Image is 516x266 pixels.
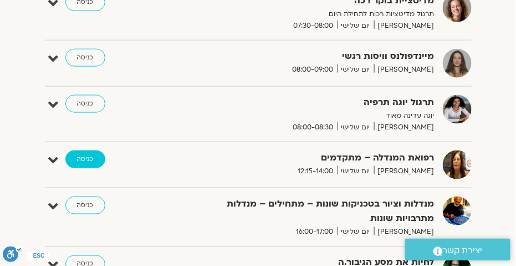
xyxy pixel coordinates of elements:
strong: מנדלות וציור בטכניקות שונות – מתחילים – מנדלות מתרבויות שונות [196,197,435,227]
span: 12:15-14:00 [294,165,338,177]
span: [PERSON_NAME] [374,64,435,76]
strong: רפואת המנדלה – מתקדמים [196,150,435,165]
a: כניסה [65,95,105,113]
span: 08:00-09:00 [289,64,338,76]
span: יום שלישי [338,122,374,133]
span: 07:30-08:00 [290,20,338,32]
a: כניסה [65,49,105,67]
span: יום שלישי [338,227,374,238]
a: יצירת קשר [405,239,510,260]
span: יום שלישי [338,64,374,76]
span: [PERSON_NAME] [374,165,435,177]
span: [PERSON_NAME] [374,122,435,133]
span: [PERSON_NAME] [374,20,435,32]
a: כניסה [65,150,105,168]
p: תרגול מדיטציות רכות לתחילת היום [196,8,435,20]
span: 08:00-08:30 [289,122,338,133]
span: [PERSON_NAME] [374,227,435,238]
span: יצירת קשר [443,243,483,258]
span: יום שלישי [338,165,374,177]
strong: מיינדפולנס וויסות רגשי [196,49,435,64]
p: יוגה עדינה מאוד [196,110,435,122]
a: כניסה [65,197,105,214]
strong: תרגול יוגה תרפיה [196,95,435,110]
span: 16:00-17:00 [293,227,338,238]
span: יום שלישי [338,20,374,32]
